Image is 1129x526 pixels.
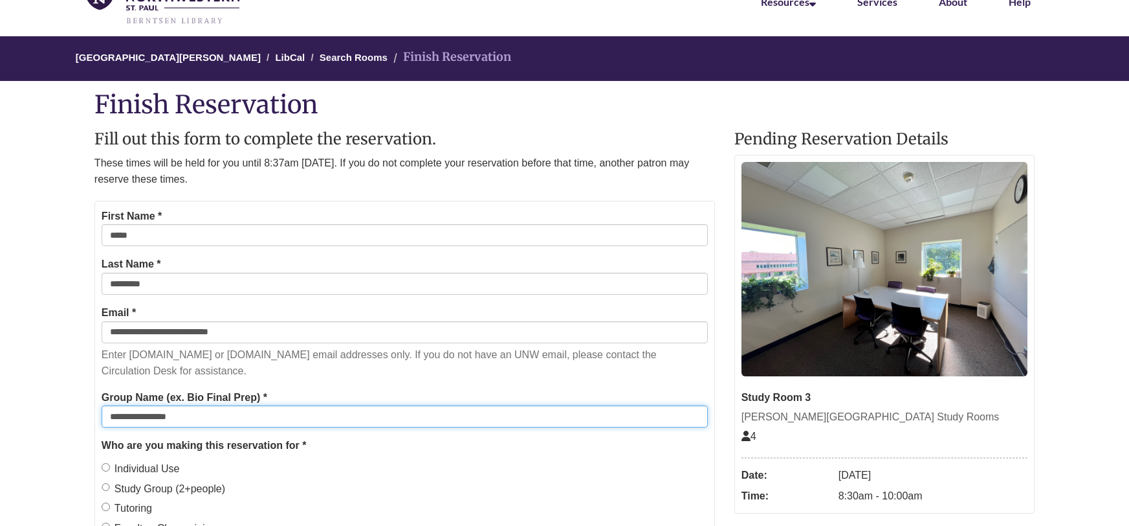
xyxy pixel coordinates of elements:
[102,389,267,406] label: Group Name (ex. Bio Final Prep) *
[102,503,110,511] input: Tutoring
[275,52,305,63] a: LibCal
[741,431,756,442] span: The capacity of this space
[102,463,110,472] input: Individual Use
[734,131,1035,148] h2: Pending Reservation Details
[741,389,1027,406] div: Study Room 3
[741,486,832,507] dt: Time:
[94,131,715,148] h2: Fill out this form to complete the reservation.
[102,461,180,477] label: Individual Use
[741,409,1027,426] div: [PERSON_NAME][GEOGRAPHIC_DATA] Study Rooms
[102,483,110,492] input: Study Group (2+people)
[839,465,1027,486] dd: [DATE]
[320,52,388,63] a: Search Rooms
[741,162,1027,377] img: Study Room 3
[741,465,832,486] dt: Date:
[102,208,162,225] label: First Name *
[94,36,1035,81] nav: Breadcrumb
[102,347,708,380] p: Enter [DOMAIN_NAME] or [DOMAIN_NAME] email addresses only. If you do not have an UNW email, pleas...
[390,48,511,67] li: Finish Reservation
[102,304,136,321] label: Email *
[102,437,708,454] legend: Who are you making this reservation for *
[839,486,1027,507] dd: 8:30am - 10:00am
[76,52,261,63] a: [GEOGRAPHIC_DATA][PERSON_NAME]
[102,481,225,497] label: Study Group (2+people)
[94,155,715,188] p: These times will be held for you until 8:37am [DATE]. If you do not complete your reservation bef...
[94,91,1035,118] h1: Finish Reservation
[102,500,152,517] label: Tutoring
[102,256,161,273] label: Last Name *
